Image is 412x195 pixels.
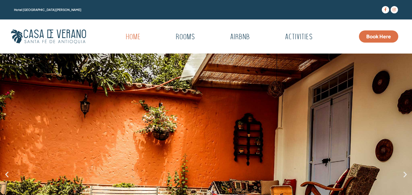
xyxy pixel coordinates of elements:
h1: Hotel [GEOGRAPHIC_DATA][PERSON_NAME] [14,8,326,11]
a: Home [110,30,156,44]
a: Airbnb [215,30,265,44]
a: Book Here [359,30,398,43]
a: Rooms [160,30,210,44]
span: Book Here [366,34,391,39]
a: Activities [270,30,328,44]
